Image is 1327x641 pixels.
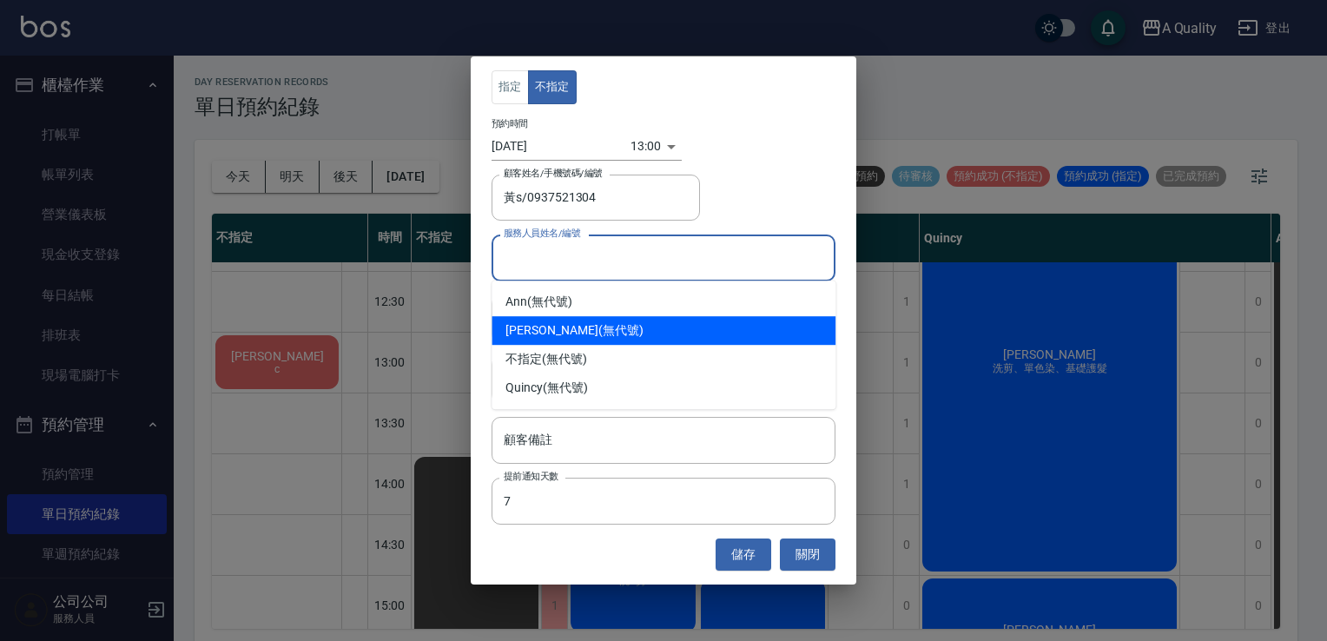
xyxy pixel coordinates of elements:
[528,70,577,104] button: 不指定
[504,167,603,180] label: 顧客姓名/手機號碼/編號
[630,132,661,161] div: 13:00
[492,287,835,316] div: (無代號)
[492,132,630,161] input: Choose date, selected date is 2025-09-25
[492,316,835,345] div: (無代號)
[505,350,542,368] span: 不指定
[504,470,558,483] label: 提前通知天數
[492,117,528,130] label: 預約時間
[780,539,835,571] button: 關閉
[505,379,543,397] span: Quincy
[492,345,835,373] div: (無代號)
[505,293,527,311] span: Ann
[492,373,835,402] div: (無代號)
[716,539,771,571] button: 儲存
[492,70,529,104] button: 指定
[504,227,580,240] label: 服務人員姓名/編號
[505,321,597,340] span: [PERSON_NAME]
